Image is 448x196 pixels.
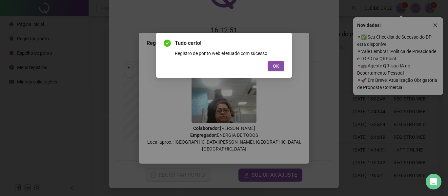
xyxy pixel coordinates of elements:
[268,61,284,71] button: OK
[164,40,171,47] span: check-circle
[175,50,284,57] div: Registro de ponto web efetuado com sucesso.
[426,174,441,189] div: Open Intercom Messenger
[273,62,279,70] span: OK
[175,39,284,47] span: Tudo certo!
